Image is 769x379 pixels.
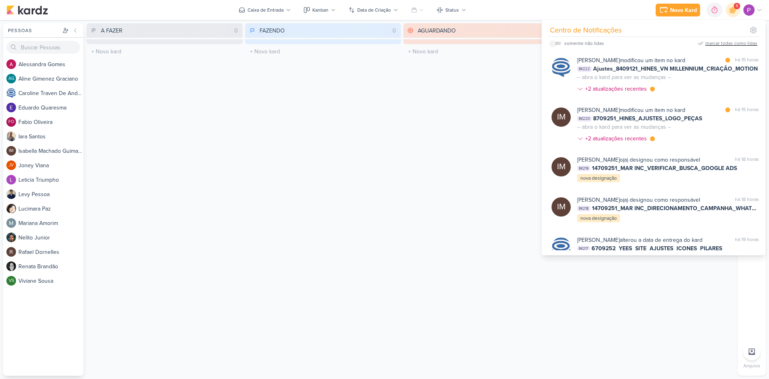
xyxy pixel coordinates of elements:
[577,56,685,65] div: modificou um item no kard
[592,204,759,213] span: 14709251_MAR INC_DIRECIONAMENTO_CAMPANHA_WHATSAPP
[6,41,80,54] input: Buscar Pessoas
[18,176,83,184] div: L e t i c i a T r i u m p h o
[405,46,558,57] input: + Novo kard
[577,106,685,114] div: modificou um item no kard
[593,65,758,73] span: Ajustes_8409121_HINES_VN MILLENNIUM_CRIAÇÃO_MOTION
[577,237,620,243] b: [PERSON_NAME]
[8,77,14,81] p: AG
[18,277,83,285] div: V i v i a n e S o u s a
[6,88,16,98] img: Caroline Traven De Andrade
[6,233,16,242] img: Nelito Junior
[577,174,620,182] div: nova designação
[389,26,399,35] div: 0
[18,147,83,155] div: I s a b e l l a M a c h a d o G u i m a r ã e s
[552,197,571,217] div: Isabella Machado Guimarães
[6,247,16,257] img: Rafael Dornelles
[585,134,648,143] div: +2 atualizações recentes
[6,175,16,184] img: Leticia Triumpho
[18,205,83,213] div: L u c i m a r a P a z
[247,46,400,57] input: + Novo kard
[9,279,14,283] p: VS
[8,120,14,124] p: FO
[6,276,16,286] div: Viviane Sousa
[593,114,702,123] span: 8709251_HINES_AJUSTES_LOGO_PEÇAS
[18,89,83,97] div: C a r o l i n e T r a v e n D e A n d r a d e
[564,40,604,47] div: somente não lidas
[18,132,83,141] div: I a r a S a n t o s
[552,58,571,77] img: Caroline Traven De Andrade
[231,26,241,35] div: 0
[577,197,620,203] b: [PERSON_NAME]
[18,262,83,271] div: R e n a t a B r a n d ã o
[6,5,48,15] img: kardz.app
[18,118,83,126] div: F a b i o O l i v e i r a
[6,117,16,127] div: Fabio Oliveira
[9,163,14,168] p: JV
[18,190,83,199] div: L e v y P e s s o a
[6,59,16,69] img: Alessandra Gomes
[705,40,757,47] div: marcar todas como lidas
[18,161,83,170] div: J o n e y V i a n a
[735,106,759,114] div: há 15 horas
[18,233,83,242] div: N e l i t o J u n i o r
[6,189,16,199] img: Levy Pessoa
[735,196,759,204] div: há 18 horas
[557,161,566,172] p: IM
[577,214,620,222] div: nova designação
[18,103,83,112] div: E d u a r d o Q u a r e s m a
[552,157,571,176] div: Isabella Machado Guimarães
[6,74,16,83] div: Aline Gimenez Graciano
[18,219,83,227] div: M a r i a n a A m o r i m
[743,362,760,369] p: Arquivo
[577,196,700,204] div: o(a) designou como responsável
[577,107,620,113] b: [PERSON_NAME]
[656,4,700,16] button: Novo Kard
[557,201,566,213] p: IM
[735,156,759,164] div: há 18 horas
[577,206,590,211] span: IM218
[577,116,592,122] span: IM220
[585,85,648,93] div: +2 atualizações recentes
[577,57,620,64] b: [PERSON_NAME]
[670,6,697,14] div: Novo Kard
[577,246,590,251] span: IM217
[6,204,16,213] img: Lucimara Paz
[550,25,622,36] div: Centro de Notificações
[735,236,759,244] div: há 19 horas
[6,103,16,112] img: Eduardo Quaresma
[552,107,571,127] div: Isabella Machado Guimarães
[577,123,671,131] div: -- abra o kard para ver as mudanças --
[735,56,759,65] div: há 15 horas
[592,164,737,172] span: 14709251_MAR INC_VERIFICAR_BUSCA_GOOGLE ADS
[577,156,700,164] div: o(a) designou como responsável
[6,261,16,271] img: Renata Brandão
[743,4,755,16] img: Distribuição Time Estratégico
[577,66,592,72] span: IM222
[577,156,620,163] b: [PERSON_NAME]
[577,166,590,171] span: IM219
[552,237,571,257] img: Caroline Traven De Andrade
[577,73,671,81] div: -- abra o kard para ver as mudanças --
[6,146,16,156] div: Isabella Machado Guimarães
[6,27,61,34] div: Pessoas
[6,218,16,228] img: Mariana Amorim
[9,149,14,153] p: IM
[557,111,566,123] p: IM
[88,46,241,57] input: + Novo kard
[577,236,703,244] div: alterou a data de entrega do kard
[18,75,83,83] div: A l i n e G i m e n e z G r a c i a n o
[18,248,83,256] div: R a f a e l D o r n e l l e s
[736,3,738,9] span: 6
[6,160,16,170] div: Joney Viana
[18,60,83,69] div: A l e s s a n d r a G o m e s
[592,244,722,253] span: 6709252_YEES_SITE_AJUSTES_ICONES_PILARES
[6,132,16,141] img: Iara Santos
